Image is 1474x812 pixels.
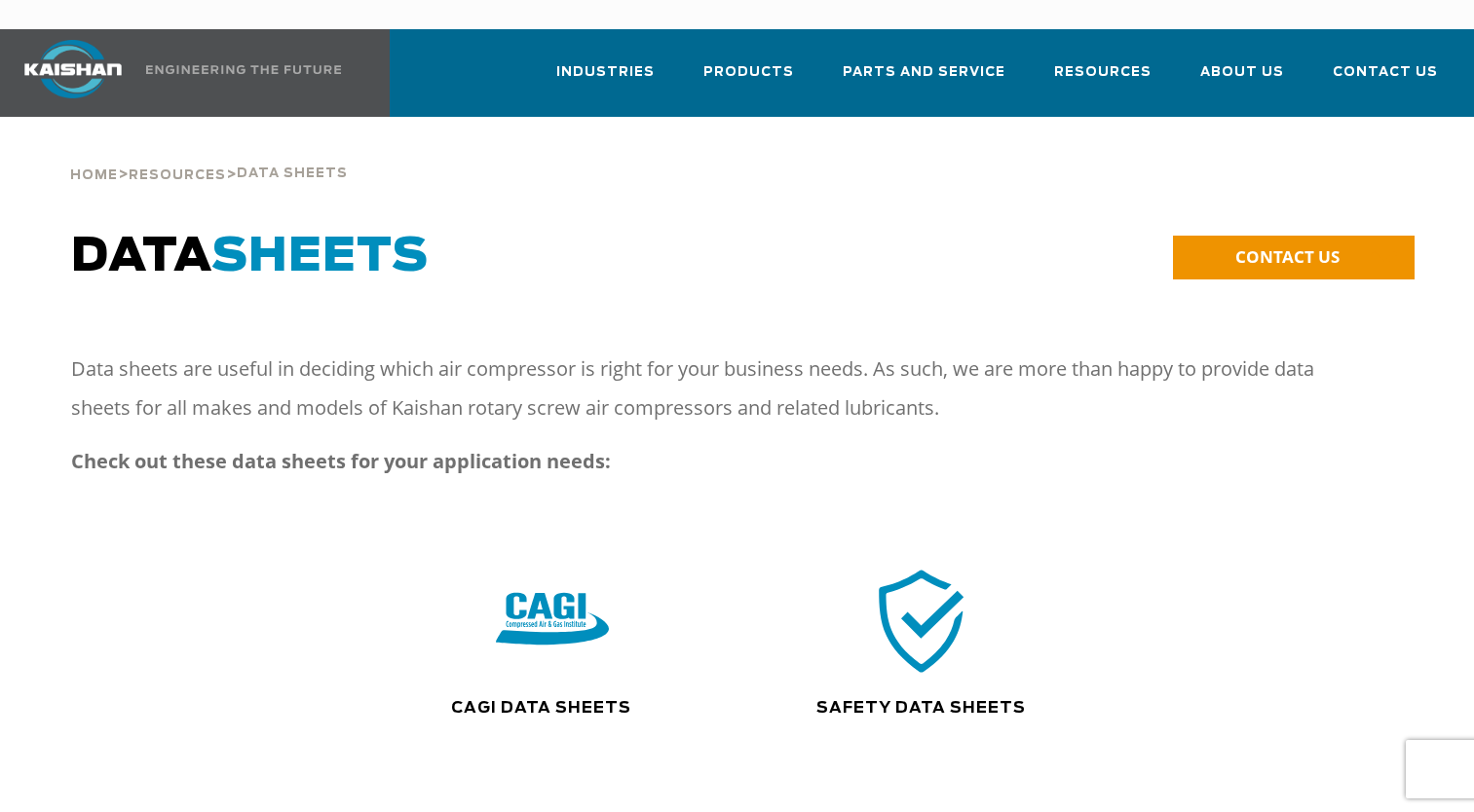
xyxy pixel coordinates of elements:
span: CONTACT US [1235,245,1340,268]
span: Home [70,169,118,182]
span: Products [703,61,794,84]
div: > > [70,117,348,191]
a: Industries [556,47,655,113]
span: Industries [556,61,655,84]
div: safety icon [752,564,1091,678]
span: Resources [129,169,226,182]
span: Resources [1054,61,1152,84]
span: About Us [1200,61,1284,84]
a: Home [70,166,118,183]
a: Resources [129,166,226,183]
a: Resources [1054,47,1152,113]
a: Products [703,47,794,113]
span: Contact Us [1333,61,1438,84]
a: Contact Us [1333,47,1438,113]
strong: Check out these data sheets for your application needs: [71,448,611,474]
span: DATA [71,234,429,280]
img: CAGI [496,564,609,678]
img: safety icon [865,564,978,678]
img: Engineering the future [146,65,341,74]
span: Data Sheets [237,167,348,180]
a: Safety Data Sheets [816,700,1026,716]
p: Data sheets are useful in deciding which air compressor is right for your business needs. As such... [71,350,1369,427]
a: About Us [1200,47,1284,113]
span: Parts and Service [843,61,1005,84]
a: CONTACT US [1173,236,1415,279]
span: SHEETS [211,234,429,280]
a: CAGI Data Sheets [451,700,631,716]
div: CAGI [368,564,737,678]
a: Parts and Service [843,47,1005,113]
